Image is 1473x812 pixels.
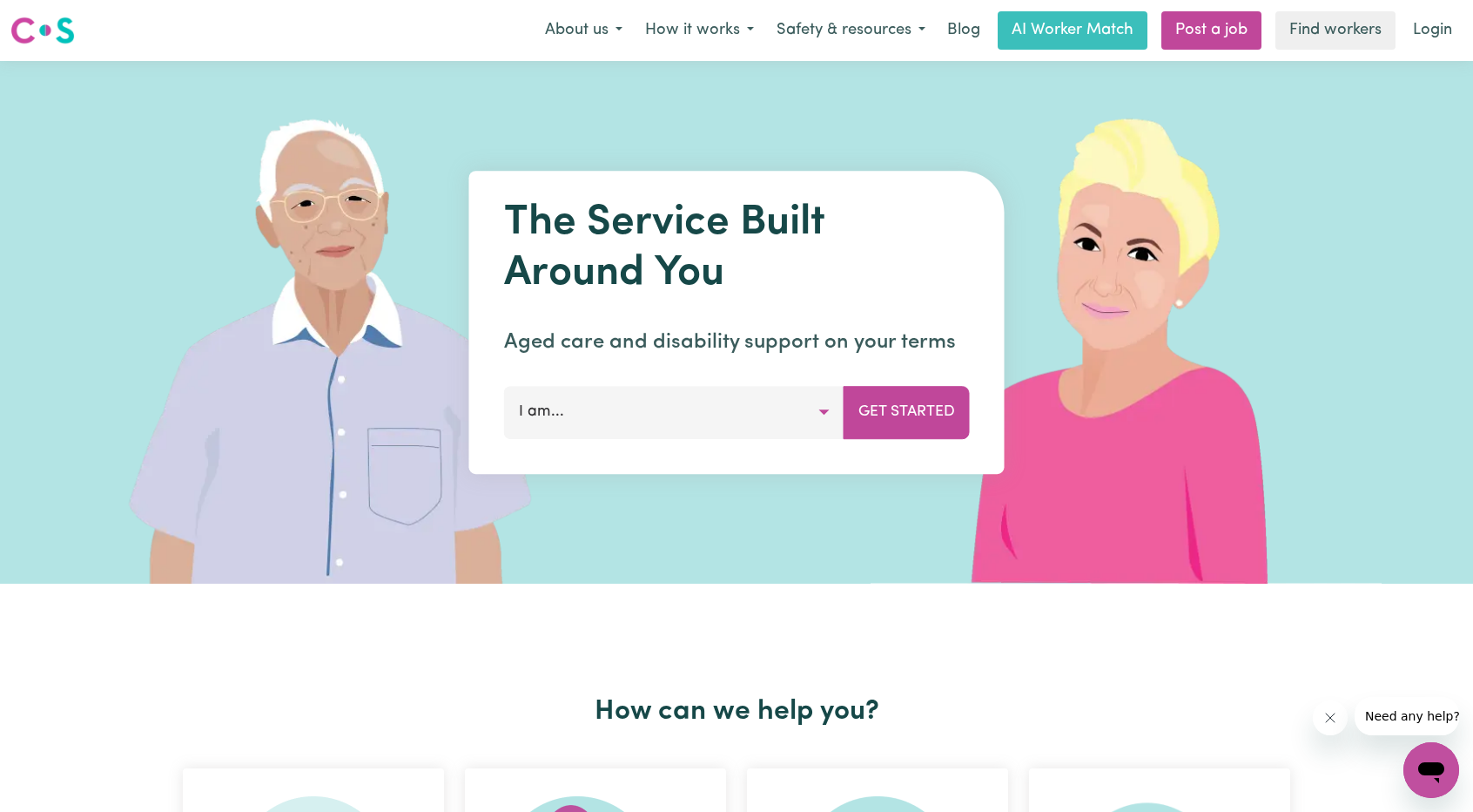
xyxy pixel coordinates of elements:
h1: The Service Built Around You [504,199,970,299]
a: Login [1402,11,1463,50]
button: How it works [634,12,765,49]
a: Careseekers logo [10,10,75,51]
iframe: Button to launch messaging window [1403,742,1459,798]
img: Careseekers logo [10,15,75,46]
button: Get Started [844,386,970,438]
a: Blog [937,11,991,50]
p: Aged care and disability support on your terms [504,327,970,358]
a: Find workers [1275,11,1396,50]
iframe: Close message [1313,700,1348,735]
button: About us [534,12,634,49]
iframe: Message from company [1355,697,1459,735]
h2: How can we help you? [172,695,1301,728]
a: AI Worker Match [998,11,1147,50]
button: Safety & resources [765,12,937,49]
span: Need any help? [10,12,105,26]
a: Post a job [1161,11,1261,50]
button: I am... [504,386,844,438]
